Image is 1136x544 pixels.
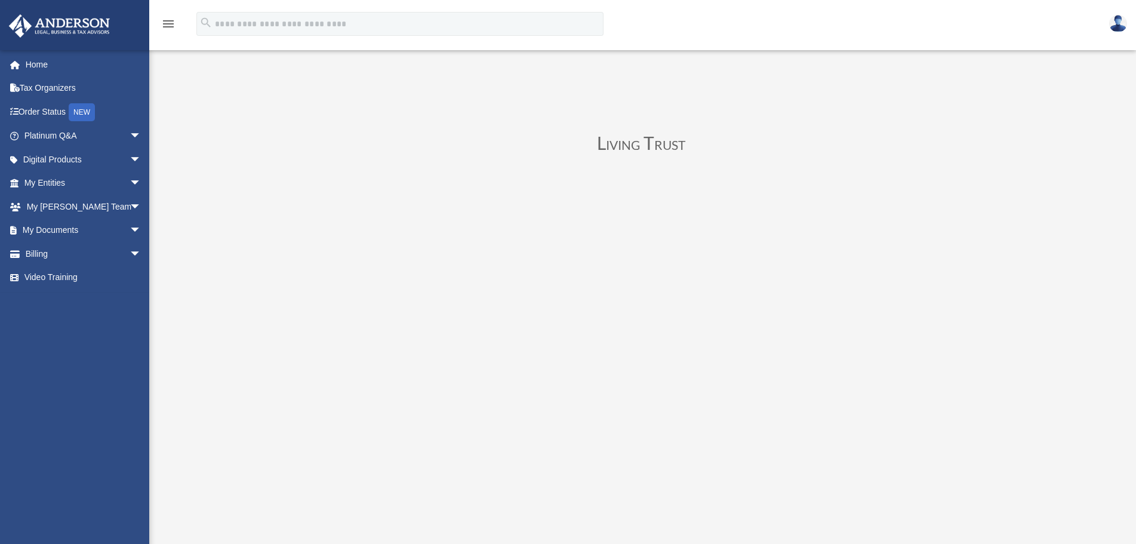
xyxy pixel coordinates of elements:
a: Platinum Q&Aarrow_drop_down [8,124,159,148]
iframe: Living Trust Binder Review [319,176,963,539]
i: menu [161,17,176,31]
div: NEW [69,103,95,121]
a: Home [8,53,159,76]
span: arrow_drop_down [130,124,153,149]
a: Tax Organizers [8,76,159,100]
a: Video Training [8,266,159,290]
a: Billingarrow_drop_down [8,242,159,266]
span: arrow_drop_down [130,242,153,266]
span: arrow_drop_down [130,147,153,172]
a: My Entitiesarrow_drop_down [8,171,159,195]
a: menu [161,21,176,31]
a: My [PERSON_NAME] Teamarrow_drop_down [8,195,159,219]
a: Order StatusNEW [8,100,159,124]
h3: Living Trust [319,134,963,158]
img: User Pic [1109,15,1127,32]
i: search [199,16,213,29]
a: My Documentsarrow_drop_down [8,219,159,242]
img: Anderson Advisors Platinum Portal [5,14,113,38]
span: arrow_drop_down [130,171,153,196]
span: arrow_drop_down [130,195,153,219]
a: Digital Productsarrow_drop_down [8,147,159,171]
span: arrow_drop_down [130,219,153,243]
